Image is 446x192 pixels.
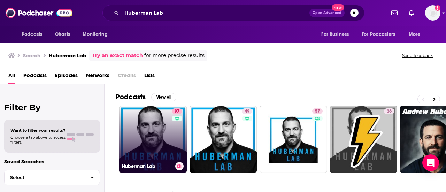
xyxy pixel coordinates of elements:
[389,7,400,19] a: Show notifications dropdown
[10,128,66,133] span: Want to filter your results?
[315,108,320,115] span: 57
[55,30,70,39] span: Charts
[6,6,72,20] img: Podchaser - Follow, Share and Rate Podcasts
[406,7,417,19] a: Show notifications dropdown
[313,11,341,15] span: Open Advanced
[86,70,109,84] a: Networks
[22,30,42,39] span: Podcasts
[83,30,107,39] span: Monitoring
[312,108,323,114] a: 57
[321,30,349,39] span: For Business
[357,28,405,41] button: open menu
[118,70,136,84] span: Credits
[122,163,172,169] h3: Huberman Lab
[425,5,440,21] span: Logged in as hannah.bishop
[8,70,15,84] a: All
[260,106,327,173] a: 57
[116,93,176,101] a: PodcastsView All
[51,28,74,41] a: Charts
[330,106,398,173] a: 36
[422,154,439,171] div: Open Intercom Messenger
[172,108,182,114] a: 97
[78,28,116,41] button: open menu
[4,158,100,165] p: Saved Searches
[400,53,435,59] button: Send feedback
[10,135,66,145] span: Choose a tab above to access filters.
[102,5,364,21] div: Search podcasts, credits, & more...
[23,52,40,59] h3: Search
[144,52,205,60] span: for more precise results
[242,108,252,114] a: 49
[122,7,309,18] input: Search podcasts, credits, & more...
[332,4,344,11] span: New
[316,28,357,41] button: open menu
[151,93,176,101] button: View All
[409,30,421,39] span: More
[4,102,100,113] h2: Filter By
[175,108,179,115] span: 97
[116,93,146,101] h2: Podcasts
[49,52,86,59] h3: Huberman Lab
[245,108,249,115] span: 49
[425,5,440,21] button: Show profile menu
[17,28,51,41] button: open menu
[362,30,395,39] span: For Podcasters
[384,108,394,114] a: 36
[23,70,47,84] a: Podcasts
[387,108,392,115] span: 36
[435,5,440,11] svg: Add a profile image
[55,70,78,84] a: Episodes
[92,52,143,60] a: Try an exact match
[119,106,187,173] a: 97Huberman Lab
[4,170,100,185] button: Select
[404,28,429,41] button: open menu
[5,175,85,180] span: Select
[190,106,257,173] a: 49
[425,5,440,21] img: User Profile
[144,70,155,84] a: Lists
[309,9,345,17] button: Open AdvancedNew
